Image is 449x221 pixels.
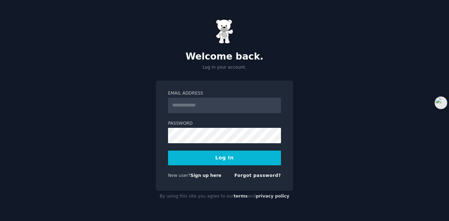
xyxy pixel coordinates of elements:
[168,90,281,97] label: Email Address
[156,64,293,71] p: Log in your account.
[216,19,233,44] img: Gummy Bear
[156,51,293,62] h2: Welcome back.
[168,120,281,127] label: Password
[168,151,281,165] button: Log In
[234,173,281,178] a: Forgot password?
[156,191,293,202] div: By using this site you agree to our and
[190,173,221,178] a: Sign up here
[256,194,289,199] a: privacy policy
[168,173,190,178] span: New user?
[234,194,248,199] a: terms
